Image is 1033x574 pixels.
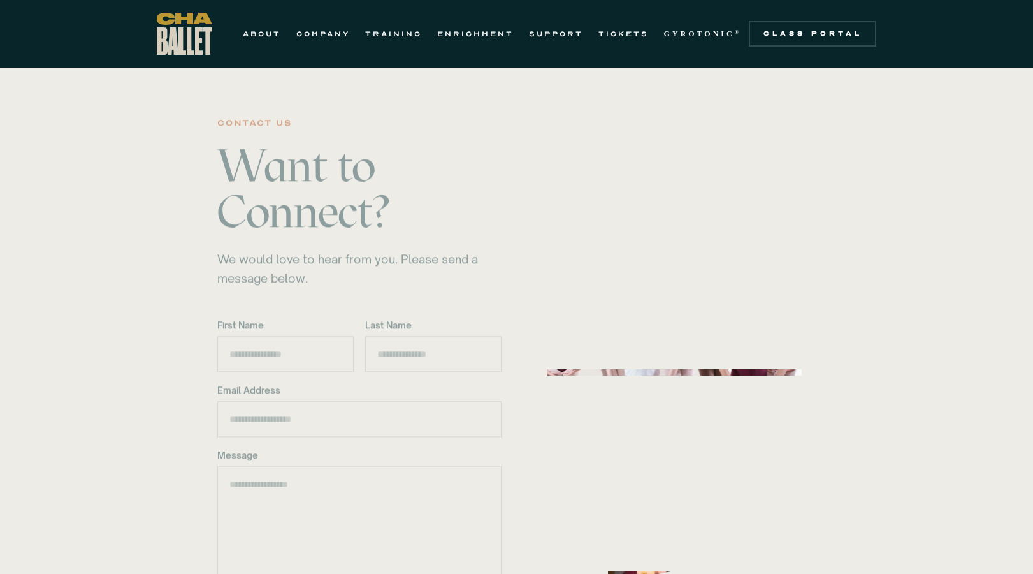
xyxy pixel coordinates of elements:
a: TICKETS [598,26,649,41]
label: Message [217,448,502,462]
a: ABOUT [243,26,281,41]
a: COMPANY [296,26,350,41]
div: Class Portal [756,29,869,39]
strong: GYROTONIC [664,29,735,38]
div: contact us [217,115,292,131]
a: home [157,13,212,55]
a: TRAINING [365,26,422,41]
a: Class Portal [749,21,876,47]
a: GYROTONIC® [664,26,742,41]
label: Email Address [217,383,502,397]
a: ENRICHMENT [437,26,514,41]
label: First Name [217,318,354,332]
label: Last Name [365,318,502,332]
h1: Want to Connect? [217,142,502,234]
div: We would love to hear from you. Please send a message below. [217,249,502,288]
sup: ® [735,29,742,35]
a: SUPPORT [529,26,583,41]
